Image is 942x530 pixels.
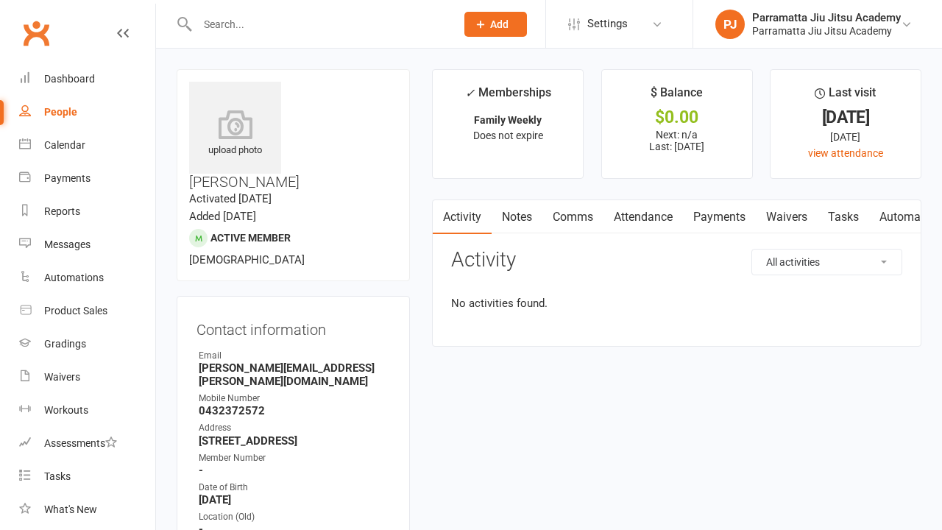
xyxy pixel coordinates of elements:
strong: [STREET_ADDRESS] [199,434,390,448]
div: Member Number [199,451,390,465]
div: PJ [715,10,745,39]
a: Payments [19,162,155,195]
div: Tasks [44,470,71,482]
div: Parramatta Jiu Jitsu Academy [752,24,901,38]
span: Add [490,18,509,30]
div: Last visit [815,83,876,110]
a: Waivers [756,200,818,234]
a: Calendar [19,129,155,162]
button: Add [464,12,527,37]
strong: - [199,464,390,477]
div: Location (Old) [199,510,390,524]
strong: Family Weekly [474,114,542,126]
a: Automations [19,261,155,294]
a: Tasks [818,200,869,234]
p: Next: n/a Last: [DATE] [615,129,739,152]
div: People [44,106,77,118]
div: Calendar [44,139,85,151]
div: Payments [44,172,91,184]
a: Reports [19,195,155,228]
div: Product Sales [44,305,107,317]
a: Payments [683,200,756,234]
div: Date of Birth [199,481,390,495]
span: Active member [210,232,291,244]
div: [DATE] [784,129,907,145]
div: Mobile Number [199,392,390,406]
a: Messages [19,228,155,261]
a: Waivers [19,361,155,394]
span: [DEMOGRAPHIC_DATA] [189,253,305,266]
div: What's New [44,504,97,515]
a: People [19,96,155,129]
a: Activity [433,200,492,234]
div: Email [199,349,390,363]
div: [DATE] [784,110,907,125]
div: Reports [44,205,80,217]
li: No activities found. [451,294,902,312]
h3: Activity [451,249,902,272]
a: Product Sales [19,294,155,328]
a: Notes [492,200,542,234]
div: Messages [44,239,91,250]
time: Activated [DATE] [189,192,272,205]
a: Assessments [19,427,155,460]
div: Memberships [465,83,551,110]
time: Added [DATE] [189,210,256,223]
div: Dashboard [44,73,95,85]
a: Dashboard [19,63,155,96]
div: Automations [44,272,104,283]
strong: [PERSON_NAME][EMAIL_ADDRESS][PERSON_NAME][DOMAIN_NAME] [199,361,390,388]
a: Attendance [603,200,683,234]
div: Assessments [44,437,117,449]
a: Tasks [19,460,155,493]
div: Parramatta Jiu Jitsu Academy [752,11,901,24]
a: Gradings [19,328,155,361]
a: view attendance [808,147,883,159]
span: Settings [587,7,628,40]
a: Clubworx [18,15,54,52]
h3: [PERSON_NAME] [189,82,397,190]
strong: [DATE] [199,493,390,506]
span: Does not expire [473,130,543,141]
div: Address [199,421,390,435]
div: Waivers [44,371,80,383]
div: upload photo [189,110,281,158]
a: What's New [19,493,155,526]
input: Search... [193,14,445,35]
div: Gradings [44,338,86,350]
strong: 0432372572 [199,404,390,417]
h3: Contact information [196,316,390,338]
div: $ Balance [651,83,703,110]
a: Comms [542,200,603,234]
div: Workouts [44,404,88,416]
div: $0.00 [615,110,739,125]
a: Workouts [19,394,155,427]
i: ✓ [465,86,475,100]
